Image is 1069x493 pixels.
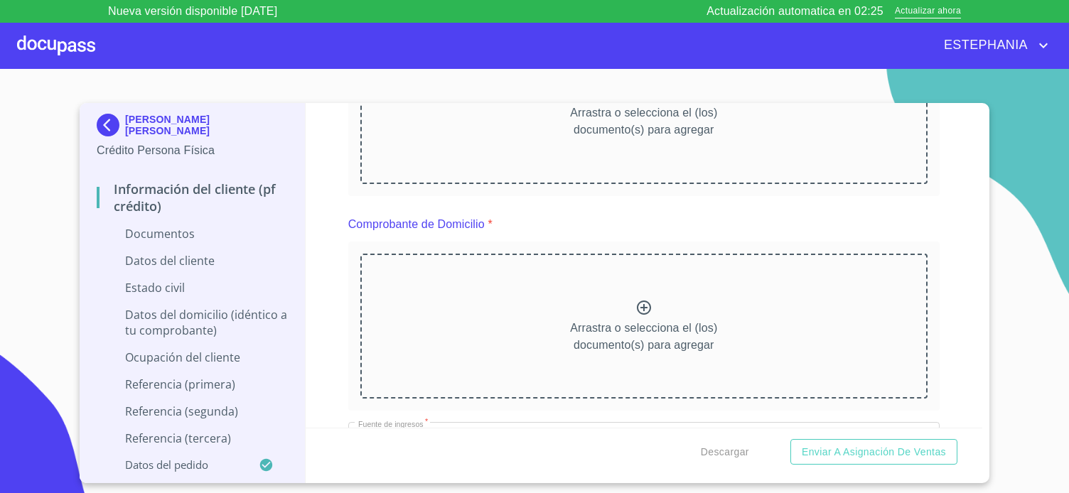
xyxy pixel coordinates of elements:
[790,439,957,465] button: Enviar a Asignación de Ventas
[97,253,288,269] p: Datos del cliente
[933,34,1052,57] button: account of current user
[701,443,749,461] span: Descargar
[97,114,288,142] div: [PERSON_NAME] [PERSON_NAME]
[895,4,961,19] span: Actualizar ahora
[97,457,259,472] p: Datos del pedido
[97,403,288,419] p: Referencia (segunda)
[348,422,940,460] div: Independiente/Dueño de negocio/Persona Moral
[570,104,717,139] p: Arrastra o selecciona el (los) documento(s) para agregar
[97,307,288,338] p: Datos del domicilio (idéntico a tu comprobante)
[695,439,755,465] button: Descargar
[933,34,1035,57] span: ESTEPHANIA
[97,142,288,159] p: Crédito Persona Física
[97,430,288,446] p: Referencia (tercera)
[707,3,883,20] p: Actualización automatica en 02:25
[97,226,288,242] p: Documentos
[570,320,717,354] p: Arrastra o selecciona el (los) documento(s) para agregar
[97,376,288,392] p: Referencia (primera)
[97,114,125,136] img: Docupass spot blue
[97,350,288,365] p: Ocupación del Cliente
[97,280,288,296] p: Estado Civil
[97,180,288,215] p: Información del cliente (PF crédito)
[108,3,277,20] p: Nueva versión disponible [DATE]
[802,443,946,461] span: Enviar a Asignación de Ventas
[125,114,288,136] p: [PERSON_NAME] [PERSON_NAME]
[348,216,485,233] p: Comprobante de Domicilio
